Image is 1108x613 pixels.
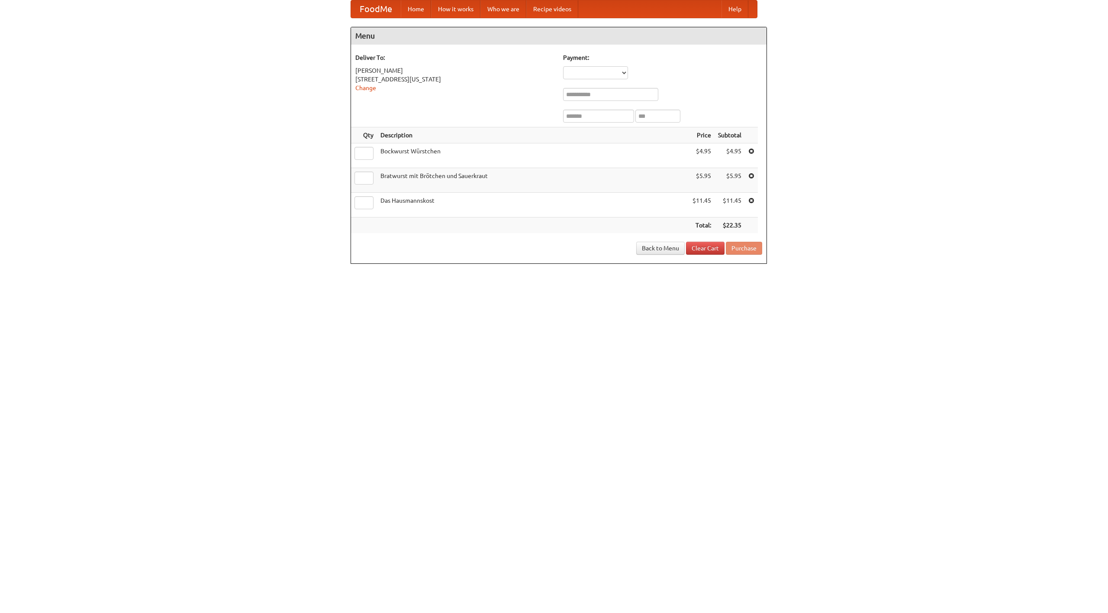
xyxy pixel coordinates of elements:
[689,193,715,217] td: $11.45
[351,127,377,143] th: Qty
[636,242,685,255] a: Back to Menu
[721,0,748,18] a: Help
[377,143,689,168] td: Bockwurst Würstchen
[715,217,745,234] th: $22.35
[480,0,526,18] a: Who we are
[715,168,745,193] td: $5.95
[726,242,762,255] button: Purchase
[689,143,715,168] td: $4.95
[377,127,689,143] th: Description
[431,0,480,18] a: How it works
[355,75,554,84] div: [STREET_ADDRESS][US_STATE]
[526,0,578,18] a: Recipe videos
[355,66,554,75] div: [PERSON_NAME]
[563,53,762,62] h5: Payment:
[351,0,401,18] a: FoodMe
[715,127,745,143] th: Subtotal
[689,168,715,193] td: $5.95
[686,242,725,255] a: Clear Cart
[377,168,689,193] td: Bratwurst mit Brötchen und Sauerkraut
[689,217,715,234] th: Total:
[689,127,715,143] th: Price
[355,53,554,62] h5: Deliver To:
[377,193,689,217] td: Das Hausmannskost
[351,27,767,45] h4: Menu
[355,84,376,91] a: Change
[715,143,745,168] td: $4.95
[715,193,745,217] td: $11.45
[401,0,431,18] a: Home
